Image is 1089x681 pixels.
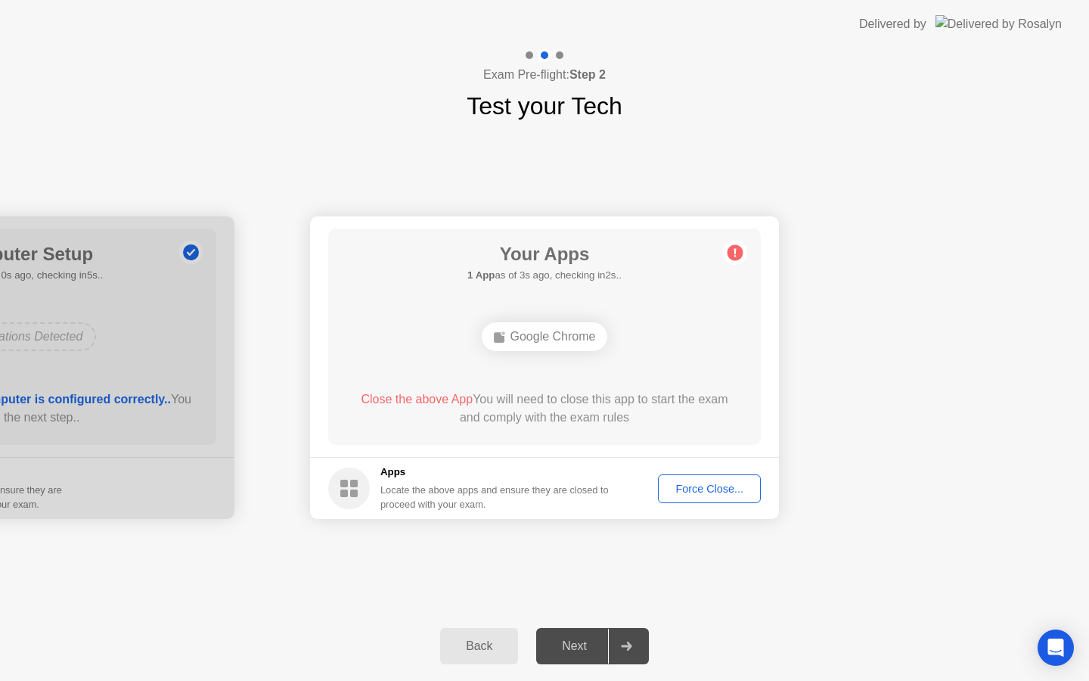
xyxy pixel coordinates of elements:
[1038,630,1074,666] div: Open Intercom Messenger
[380,465,610,480] h5: Apps
[536,628,649,664] button: Next
[483,66,606,84] h4: Exam Pre-flight:
[350,390,740,427] div: You will need to close this app to start the exam and comply with the exam rules
[859,15,926,33] div: Delivered by
[445,639,513,653] div: Back
[658,474,761,503] button: Force Close...
[380,483,610,512] div: Locate the above apps and ensure they are closed to proceed with your exam.
[361,393,473,406] span: Close the above App
[467,268,622,283] h5: as of 3s ago, checking in2s..
[467,88,622,124] h1: Test your Tech
[935,15,1062,33] img: Delivered by Rosalyn
[569,68,606,81] b: Step 2
[467,241,622,268] h1: Your Apps
[541,639,608,653] div: Next
[440,628,518,664] button: Back
[467,269,495,281] b: 1 App
[482,322,608,351] div: Google Chrome
[663,483,755,495] div: Force Close...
